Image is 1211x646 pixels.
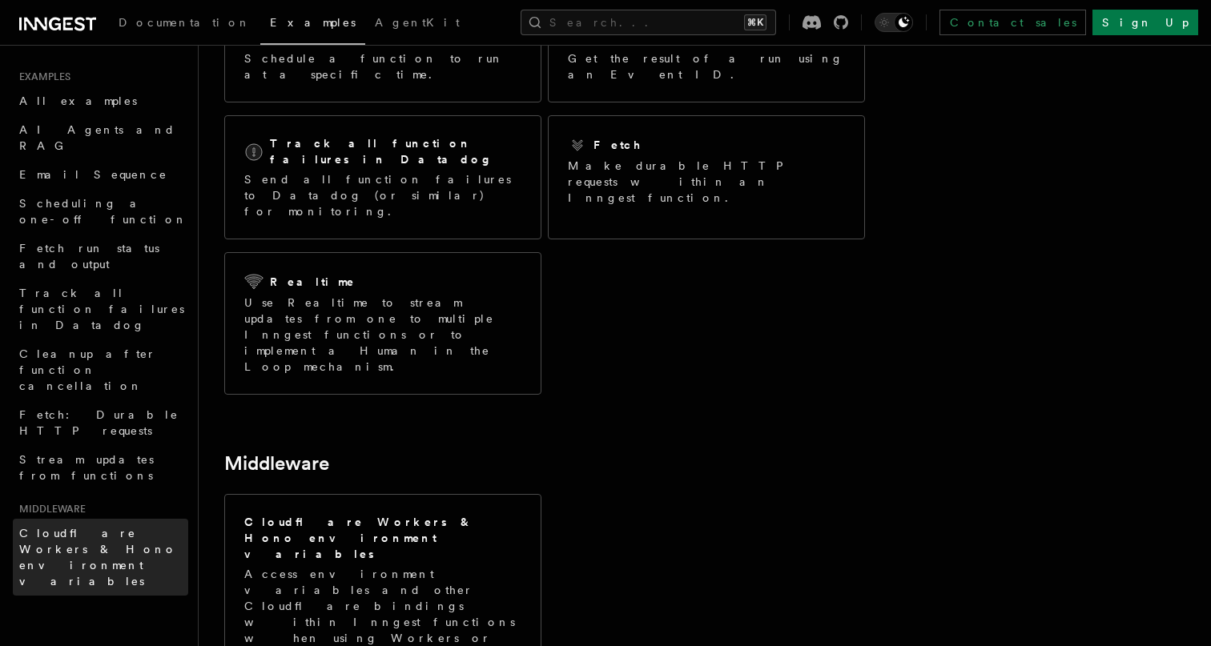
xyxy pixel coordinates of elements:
[19,197,187,226] span: Scheduling a one-off function
[109,5,260,43] a: Documentation
[13,339,188,400] a: Cleanup after function cancellation
[19,94,137,107] span: All examples
[19,168,167,181] span: Email Sequence
[13,189,188,234] a: Scheduling a one-off function
[375,16,460,29] span: AgentKit
[744,14,766,30] kbd: ⌘K
[270,16,356,29] span: Examples
[568,158,845,206] p: Make durable HTTP requests within an Inngest function.
[19,242,159,271] span: Fetch run status and output
[593,137,642,153] h2: Fetch
[13,400,188,445] a: Fetch: Durable HTTP requests
[13,86,188,115] a: All examples
[19,347,156,392] span: Cleanup after function cancellation
[270,135,521,167] h2: Track all function failures in Datadog
[13,279,188,339] a: Track all function failures in Datadog
[13,115,188,160] a: AI Agents and RAG
[1092,10,1198,35] a: Sign Up
[260,5,365,45] a: Examples
[548,115,865,239] a: FetchMake durable HTTP requests within an Inngest function.
[521,10,776,35] button: Search...⌘K
[19,123,175,152] span: AI Agents and RAG
[224,252,541,395] a: RealtimeUse Realtime to stream updates from one to multiple Inngest functions or to implement a H...
[13,445,188,490] a: Stream updates from functions
[19,527,177,588] span: Cloudflare Workers & Hono environment variables
[244,295,521,375] p: Use Realtime to stream updates from one to multiple Inngest functions or to implement a Human in ...
[939,10,1086,35] a: Contact sales
[13,234,188,279] a: Fetch run status and output
[19,287,184,331] span: Track all function failures in Datadog
[244,171,521,219] p: Send all function failures to Datadog (or similar) for monitoring.
[13,70,70,83] span: Examples
[19,453,154,482] span: Stream updates from functions
[270,274,356,290] h2: Realtime
[224,452,329,475] a: Middleware
[19,408,179,437] span: Fetch: Durable HTTP requests
[13,503,86,516] span: Middleware
[119,16,251,29] span: Documentation
[13,160,188,189] a: Email Sequence
[244,514,521,562] h2: Cloudflare Workers & Hono environment variables
[875,13,913,32] button: Toggle dark mode
[13,519,188,596] a: Cloudflare Workers & Hono environment variables
[568,50,845,82] p: Get the result of a run using an Event ID.
[365,5,469,43] a: AgentKit
[244,50,521,82] p: Schedule a function to run at a specific time.
[224,115,541,239] a: Track all function failures in DatadogSend all function failures to Datadog (or similar) for moni...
